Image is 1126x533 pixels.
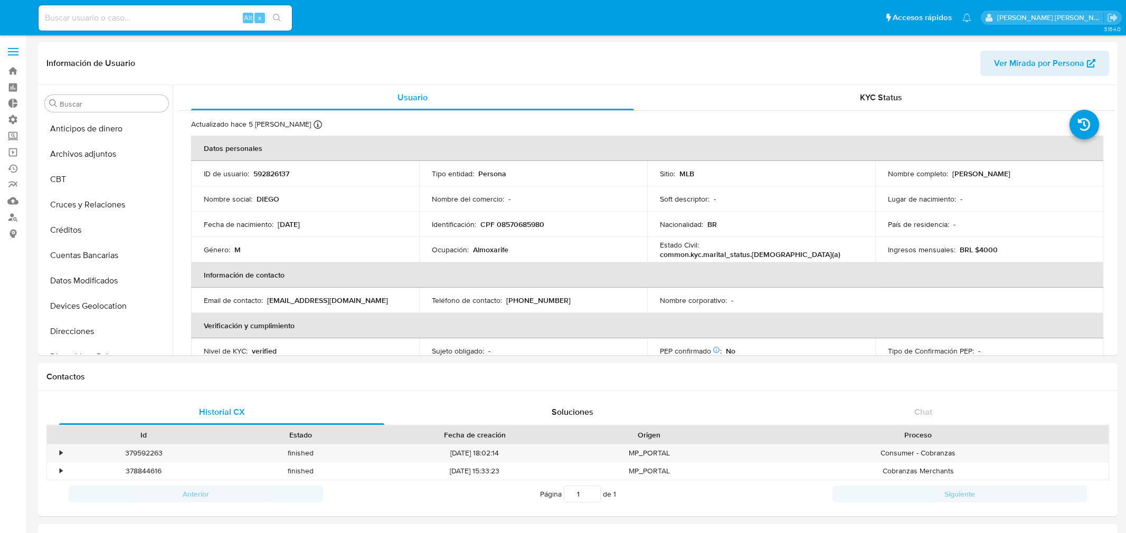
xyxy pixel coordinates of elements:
[41,243,173,268] button: Cuentas Bancarias
[252,346,277,356] p: verified
[731,296,733,305] p: -
[432,346,484,356] p: Sujeto obligado :
[204,346,248,356] p: Nivel de KYC :
[893,12,952,23] span: Accesos rápidos
[41,319,173,344] button: Direcciones
[571,462,727,480] div: MP_PORTAL
[540,486,616,502] span: Página de
[962,13,971,22] a: Notificaciones
[46,372,1109,382] h1: Contactos
[222,444,379,462] div: finished
[660,250,840,259] p: common.kyc.marital_status.[DEMOGRAPHIC_DATA](a)
[257,194,279,204] p: DIEGO
[578,430,720,440] div: Origen
[222,462,379,480] div: finished
[379,462,571,480] div: [DATE] 15:33:23
[488,346,490,356] p: -
[41,116,173,141] button: Anticipos de dinero
[660,169,675,178] p: Sitio :
[266,11,288,25] button: search-icon
[888,169,948,178] p: Nombre completo :
[726,346,735,356] p: No
[204,194,252,204] p: Nombre social :
[707,220,717,229] p: BR
[432,169,474,178] p: Tipo entidad :
[432,194,504,204] p: Nombre del comercio :
[69,486,323,502] button: Anterior
[379,444,571,462] div: [DATE] 18:02:14
[432,296,502,305] p: Teléfono de contacto :
[432,245,469,254] p: Ocupación :
[952,169,1010,178] p: [PERSON_NAME]
[41,192,173,217] button: Cruces y Relaciones
[914,406,932,418] span: Chat
[191,119,311,129] p: Actualizado hace 5 [PERSON_NAME]
[506,296,571,305] p: [PHONE_NUMBER]
[960,194,962,204] p: -
[278,220,300,229] p: [DATE]
[398,91,428,103] span: Usuario
[41,293,173,319] button: Devices Geolocation
[960,245,998,254] p: BRL $4000
[660,346,722,356] p: PEP confirmado :
[258,13,261,23] span: s
[230,430,372,440] div: Estado
[480,220,544,229] p: CPF 08570685980
[49,99,58,108] button: Buscar
[204,220,273,229] p: Fecha de nacimiento :
[39,11,292,25] input: Buscar usuario o caso...
[997,13,1104,23] p: mercedes.medrano@mercadolibre.com
[60,448,62,458] div: •
[41,344,173,369] button: Dispositivos Point
[735,430,1101,440] div: Proceso
[60,466,62,476] div: •
[888,346,974,356] p: Tipo de Confirmación PEP :
[244,13,252,23] span: Alt
[191,313,1103,338] th: Verificación y cumplimiento
[204,245,230,254] p: Género :
[508,194,510,204] p: -
[727,462,1109,480] div: Cobranzas Merchants
[65,444,222,462] div: 379592263
[980,51,1109,76] button: Ver Mirada por Persona
[65,462,222,480] div: 378844616
[386,430,563,440] div: Fecha de creación
[660,296,727,305] p: Nombre corporativo :
[679,169,694,178] p: MLB
[41,141,173,167] button: Archivos adjuntos
[60,99,164,109] input: Buscar
[727,444,1109,462] div: Consumer - Cobranzas
[253,169,289,178] p: 592826137
[432,220,476,229] p: Identificación :
[571,444,727,462] div: MP_PORTAL
[860,91,902,103] span: KYC Status
[660,220,703,229] p: Nacionalidad :
[191,262,1103,288] th: Información de contacto
[191,136,1103,161] th: Datos personales
[204,169,249,178] p: ID de usuario :
[473,245,508,254] p: Almoxarife
[953,220,955,229] p: -
[888,220,949,229] p: País de residencia :
[552,406,593,418] span: Soluciones
[46,58,135,69] h1: Información de Usuario
[994,51,1084,76] span: Ver Mirada por Persona
[267,296,388,305] p: [EMAIL_ADDRESS][DOMAIN_NAME]
[660,240,699,250] p: Estado Civil :
[888,245,955,254] p: Ingresos mensuales :
[41,167,173,192] button: CBT
[73,430,215,440] div: Id
[832,486,1087,502] button: Siguiente
[234,245,241,254] p: M
[978,346,980,356] p: -
[204,296,263,305] p: Email de contacto :
[41,217,173,243] button: Créditos
[714,194,716,204] p: -
[888,194,956,204] p: Lugar de nacimiento :
[613,489,616,499] span: 1
[660,194,709,204] p: Soft descriptor :
[478,169,506,178] p: Persona
[41,268,173,293] button: Datos Modificados
[199,406,245,418] span: Historial CX
[1107,12,1118,23] a: Salir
